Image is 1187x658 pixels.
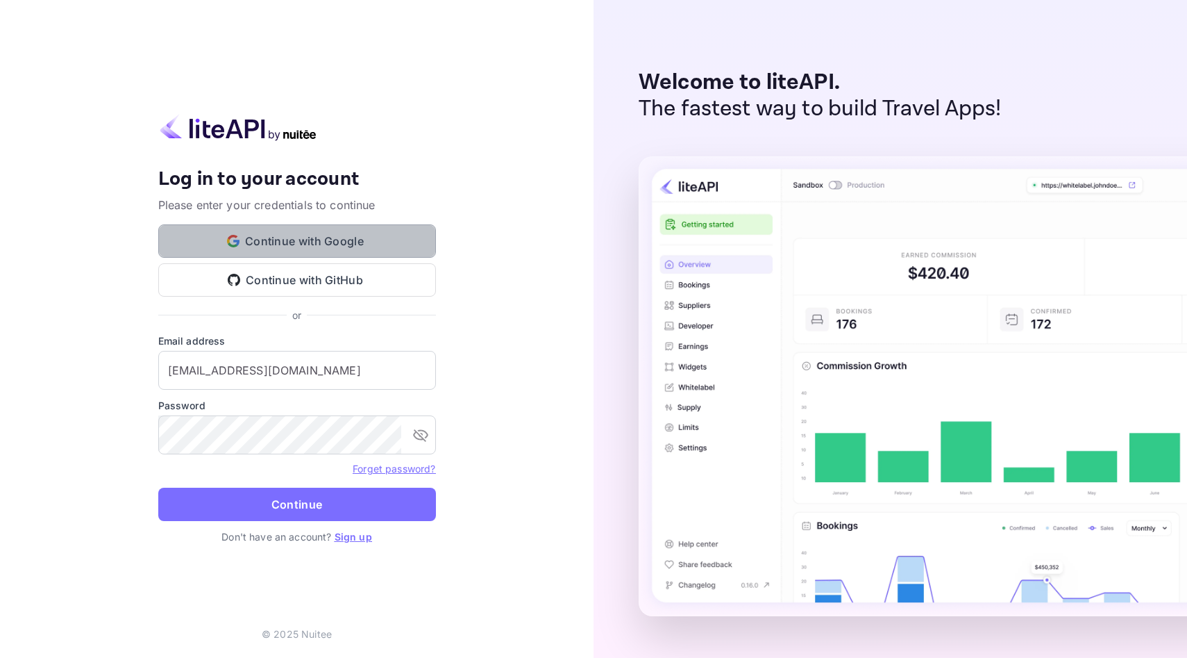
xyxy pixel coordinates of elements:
[262,627,332,641] p: © 2025 Nuitee
[292,308,301,322] p: or
[158,197,436,213] p: Please enter your credentials to continue
[158,334,436,348] label: Email address
[335,531,372,543] a: Sign up
[639,96,1002,122] p: The fastest way to build Travel Apps!
[158,351,436,390] input: Enter your email address
[158,398,436,413] label: Password
[407,421,435,449] button: toggle password visibility
[639,69,1002,96] p: Welcome to liteAPI.
[158,529,436,544] p: Don't have an account?
[158,114,318,141] img: liteapi
[158,167,436,192] h4: Log in to your account
[158,263,436,297] button: Continue with GitHub
[158,224,436,258] button: Continue with Google
[353,461,435,475] a: Forget password?
[158,488,436,521] button: Continue
[353,463,435,475] a: Forget password?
